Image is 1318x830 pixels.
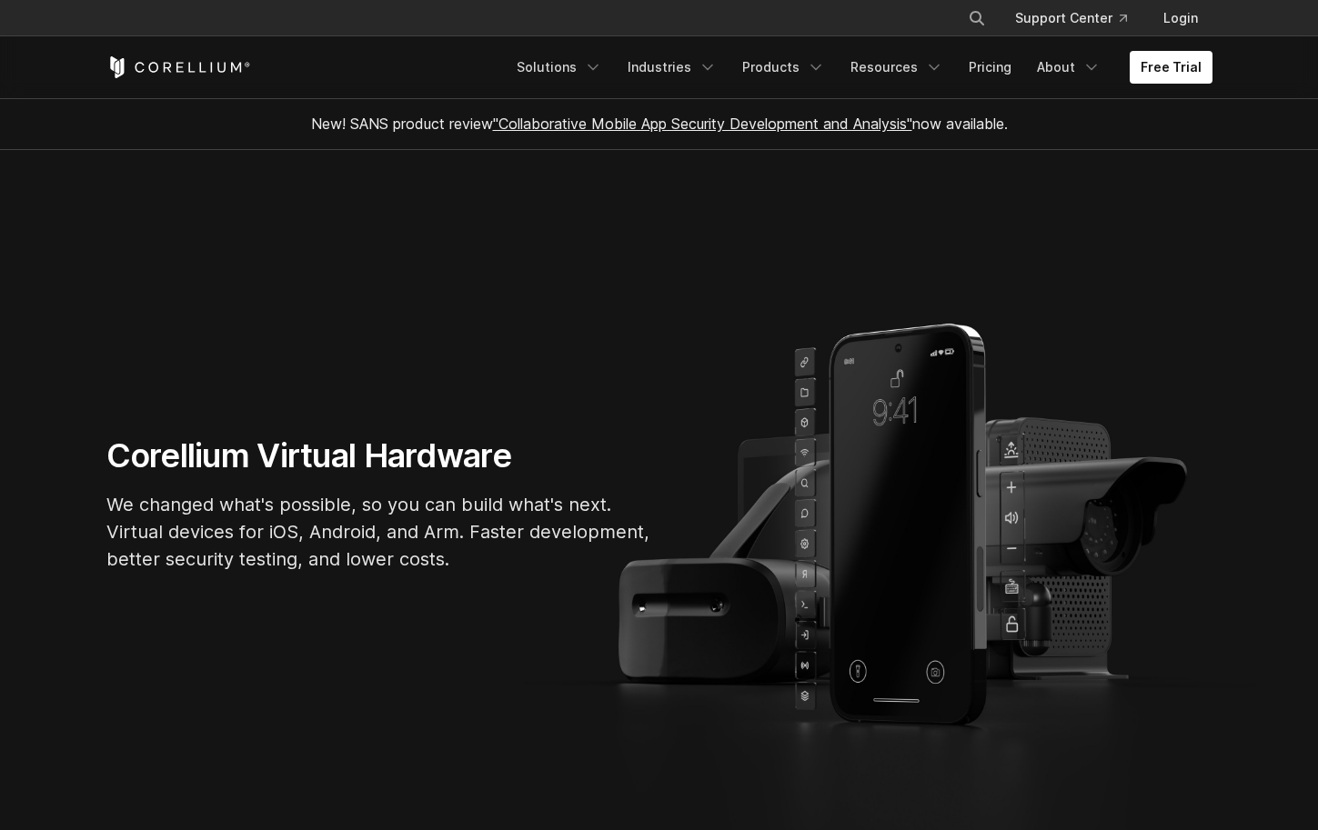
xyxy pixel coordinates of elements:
[1149,2,1212,35] a: Login
[506,51,1212,84] div: Navigation Menu
[106,56,251,78] a: Corellium Home
[961,2,993,35] button: Search
[840,51,954,84] a: Resources
[731,51,836,84] a: Products
[1001,2,1142,35] a: Support Center
[617,51,728,84] a: Industries
[106,491,652,573] p: We changed what's possible, so you can build what's next. Virtual devices for iOS, Android, and A...
[311,115,1008,133] span: New! SANS product review now available.
[493,115,912,133] a: "Collaborative Mobile App Security Development and Analysis"
[946,2,1212,35] div: Navigation Menu
[1026,51,1112,84] a: About
[506,51,613,84] a: Solutions
[1130,51,1212,84] a: Free Trial
[106,435,652,476] h1: Corellium Virtual Hardware
[958,51,1022,84] a: Pricing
